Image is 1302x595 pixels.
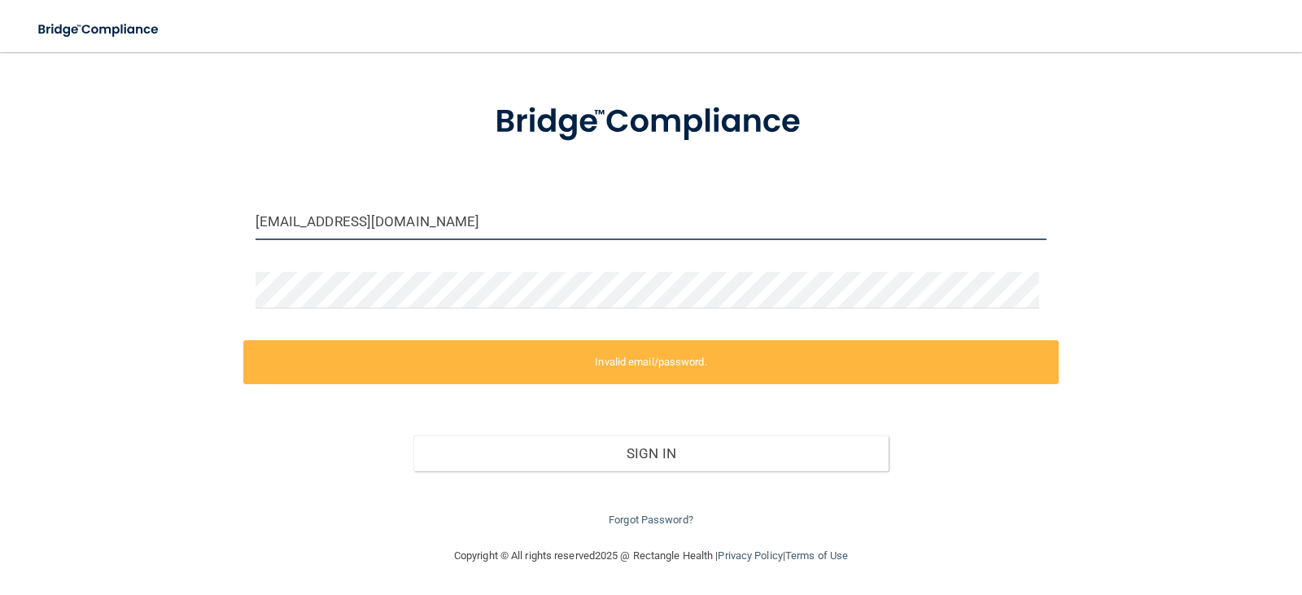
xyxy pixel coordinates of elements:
img: bridge_compliance_login_screen.278c3ca4.svg [24,13,174,46]
label: Invalid email/password. [243,340,1060,384]
button: Sign In [413,435,889,471]
a: Privacy Policy [718,549,782,562]
a: Terms of Use [785,549,848,562]
input: Email [256,203,1047,240]
a: Forgot Password? [609,514,693,526]
div: Copyright © All rights reserved 2025 @ Rectangle Health | | [354,530,948,582]
iframe: Drift Widget Chat Controller [1020,488,1282,553]
img: bridge_compliance_login_screen.278c3ca4.svg [461,80,841,164]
